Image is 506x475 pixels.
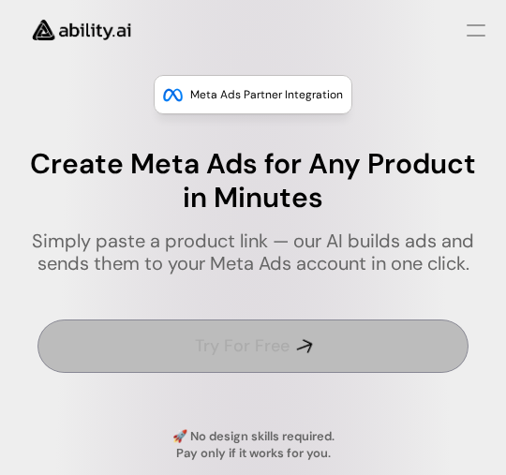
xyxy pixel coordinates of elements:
[15,147,491,215] h1: Create Meta Ads for Any Product in Minutes
[195,334,290,358] h4: Try For Free
[73,428,433,462] h4: 🚀 No design skills required. Pay only if it works for you.
[190,85,343,104] p: Meta Ads Partner Integration
[15,230,491,275] h1: Simply paste a product link — our AI builds ads and sends them to your Meta Ads account in one cl...
[37,319,469,373] a: Try For Free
